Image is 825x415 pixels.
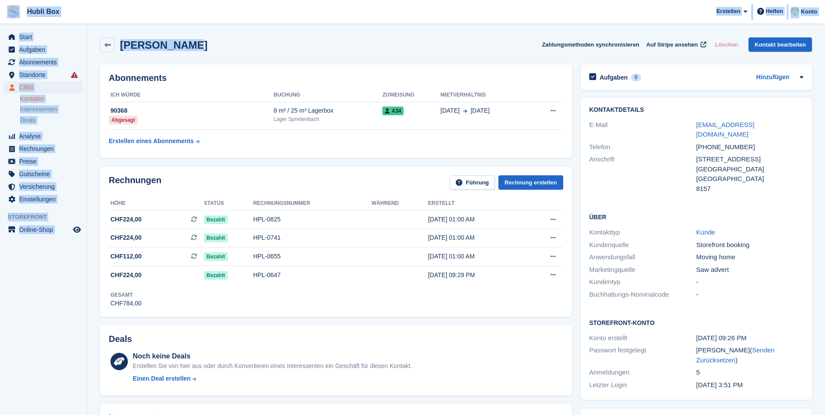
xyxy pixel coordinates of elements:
a: menu [4,31,82,43]
span: A34 [382,107,404,115]
a: Kunde [696,228,715,236]
div: Telefon [589,142,696,152]
span: Bezahlt [204,252,228,261]
h2: [PERSON_NAME] [120,39,207,51]
a: menu [4,168,82,180]
a: Rechnung erstellen [498,175,563,190]
div: Kundenquelle [589,240,696,250]
div: CHF784,00 [110,299,142,308]
a: Senden Zurücksetzen [696,346,775,364]
div: Anwendungsfall [589,252,696,262]
span: Helfen [766,7,783,16]
div: Passwort festgelegt [589,345,696,365]
div: Anschrift [589,154,696,194]
span: Analyse [19,130,71,142]
div: Letzter Login [589,380,696,390]
div: Marketingquelle [589,265,696,275]
div: Kundentyp [589,277,696,287]
div: Abgesagt [109,116,138,124]
h2: Rechnungen [109,175,161,190]
a: Hubli Box [23,4,63,19]
i: Es sind Fehler bei der Synchronisierung von Smart-Einträgen aufgetreten [71,71,78,78]
th: Buchung [274,88,382,102]
span: Konto [801,7,817,16]
span: CHF112,00 [110,252,142,261]
a: menu [4,81,82,94]
a: Einen Deal erstellen [133,374,412,383]
span: Gutscheine [19,168,71,180]
a: Führung [450,175,495,190]
a: Deals [20,116,82,125]
a: menu [4,44,82,56]
div: [STREET_ADDRESS] [696,154,803,164]
a: menu [4,181,82,193]
div: Saw advert [696,265,803,275]
a: [EMAIL_ADDRESS][DOMAIN_NAME] [696,121,755,138]
div: [GEOGRAPHIC_DATA] [696,174,803,184]
div: Erstellen eines Abonnements [109,137,194,146]
h2: Über [589,212,803,221]
span: Abonnements [19,56,71,68]
div: Lager Spreitenbach [274,115,382,123]
div: Storefront booking [696,240,803,250]
a: menu [4,143,82,155]
h2: Aufgaben [600,74,628,81]
th: Erstellt [428,197,525,211]
time: 2025-08-15 13:51:58 UTC [696,381,743,388]
th: Rechnungsnummer [253,197,371,211]
div: Erstellen Sie von hier aus oder durch Konvertieren eines Interessenten ein Geschäft für diesen Ko... [133,361,412,371]
div: - [696,277,803,287]
span: Interessenten [20,105,57,114]
div: Noch keine Deals [133,351,412,361]
h2: Deals [109,334,132,344]
span: [DATE] [471,106,490,115]
div: Buchhaltungs-Nominalcode [589,290,696,300]
span: Preise [19,155,71,167]
div: [DATE] 01:00 AM [428,252,525,261]
a: menu [4,130,82,142]
button: Zahlungsmethoden synchronisieren [542,37,639,52]
span: CHF224,00 [110,215,142,224]
div: Moving home [696,252,803,262]
th: ICH WÜRDE [109,88,274,102]
div: [DATE] 01:00 AM [428,215,525,224]
h2: Kontaktdetails [589,107,803,114]
th: Höhe [109,197,204,211]
th: Mietverhältnis [441,88,530,102]
span: Bezahlt [204,215,228,224]
div: [GEOGRAPHIC_DATA] [696,164,803,174]
h2: Abonnements [109,73,563,83]
div: Einen Deal erstellen [133,374,190,383]
span: Erstellen [716,7,740,16]
div: Anmeldungen [589,368,696,378]
a: Vorschau-Shop [72,224,82,235]
div: - [696,290,803,300]
div: HPL-0655 [253,252,371,261]
a: Auf Stripe ansehen [643,37,708,52]
span: Online-Shop [19,224,71,236]
div: 0 [631,74,641,81]
th: Zuweisung [382,88,440,102]
span: Bezahlt [204,234,228,242]
div: Gesamt [110,291,142,299]
img: stora-icon-8386f47178a22dfd0bd8f6a31ec36ba5ce8667c1dd55bd0f319d3a0aa187defe.svg [7,5,20,18]
span: Deals [20,116,36,124]
img: Luca Space4you [791,7,799,16]
span: Bezahlt [204,271,228,280]
span: ( ) [696,346,775,364]
h2: Storefront-Konto [589,318,803,327]
a: menu [4,56,82,68]
div: Kontakttyp [589,228,696,238]
div: [DATE] 09:29 PM [428,271,525,280]
span: Einstellungen [19,193,71,205]
div: [PHONE_NUMBER] [696,142,803,152]
a: Speisekarte [4,224,82,236]
div: 8157 [696,184,803,194]
a: Hinzufügen [756,73,789,83]
span: Start [19,31,71,43]
a: menu [4,193,82,205]
span: [DATE] [441,106,460,115]
span: CHF224,00 [110,271,142,280]
th: Während [371,197,428,211]
div: [DATE] 01:00 AM [428,233,525,242]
